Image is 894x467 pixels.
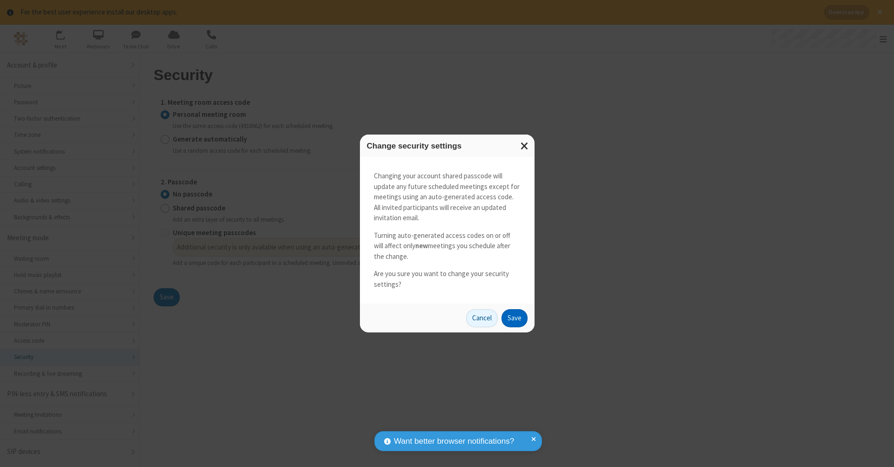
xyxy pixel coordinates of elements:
[501,309,528,328] button: Save
[415,241,428,250] strong: new
[515,135,535,157] button: Close modal
[374,171,521,223] p: Changing your account shared passcode will update any future scheduled meetings except for meetin...
[466,309,498,328] button: Cancel
[394,435,514,447] span: Want better browser notifications?
[367,142,528,150] h3: Change security settings
[374,230,521,262] p: Turning auto-generated access codes on or off will affect only meetings you schedule after the ch...
[374,269,521,290] p: Are you sure you want to change your security settings?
